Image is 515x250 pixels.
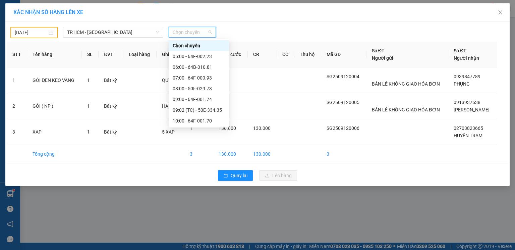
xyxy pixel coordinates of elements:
[173,74,225,82] div: 07:00 - 64F-000.93
[213,145,248,163] td: 130.000
[27,67,82,93] td: GÓI ĐEN KEO VÀNG
[184,145,213,163] td: 3
[454,55,479,61] span: Người nhận
[169,40,229,51] div: Chọn chuyến
[327,74,359,79] span: SG2509120004
[372,81,440,87] span: BÁN LẺ KHÔNG GIAO HÓA ĐƠN
[99,119,123,145] td: Bất kỳ
[99,93,123,119] td: Bất kỳ
[372,107,440,112] span: BÁN LẺ KHÔNG GIAO HÓA ĐƠN
[223,173,228,179] span: rollback
[15,29,47,36] input: 11/09/2025
[321,42,366,67] th: Mã GD
[454,74,480,79] span: 0939847789
[123,42,157,67] th: Loại hàng
[67,27,159,37] span: TP.HCM - Vĩnh Long
[7,42,27,67] th: STT
[454,133,482,138] span: HUYỀN TRẠM
[173,106,225,114] div: 09:02 (TC) - 50E-334.35
[454,107,490,112] span: [PERSON_NAME]
[162,103,171,109] span: HAE
[372,48,385,53] span: Số ĐT
[82,42,99,67] th: SL
[99,42,123,67] th: ĐVT
[327,126,359,131] span: SG2509120006
[260,170,297,181] button: uploadLên hàng
[454,100,480,105] span: 0913937638
[87,103,90,109] span: 1
[99,67,123,93] td: Bất kỳ
[157,42,184,67] th: Ghi chú
[7,119,27,145] td: 3
[87,129,90,135] span: 1
[162,78,177,83] span: QUYEN
[27,42,82,67] th: Tên hàng
[498,10,503,15] span: close
[213,42,248,67] th: Tổng cước
[294,42,321,67] th: Thu hộ
[190,126,192,131] span: 1
[218,170,253,181] button: rollbackQuay lại
[27,119,82,145] td: XAP
[27,145,82,163] td: Tổng cộng
[219,126,236,131] span: 130.000
[156,30,160,34] span: down
[248,42,277,67] th: CR
[27,93,82,119] td: GÓI ( NP )
[277,42,294,67] th: CC
[173,85,225,92] div: 08:00 - 50F-029.73
[173,96,225,103] div: 09:00 - 64F-001.74
[7,93,27,119] td: 2
[253,126,271,131] span: 130.000
[173,53,225,60] div: 05:00 - 64F-002.23
[7,67,27,93] td: 1
[13,9,83,15] span: XÁC NHẬN SỐ HÀNG LÊN XE
[454,81,470,87] span: PHỤNG
[173,42,225,49] div: Chọn chuyến
[231,172,247,179] span: Quay lại
[372,55,393,61] span: Người gửi
[454,48,466,53] span: Số ĐT
[162,129,175,135] span: 5 XAP
[327,100,359,105] span: SG2509120005
[321,145,366,163] td: 3
[173,63,225,71] div: 06:00 - 64B-010.81
[87,78,90,83] span: 1
[454,126,483,131] span: 02703823665
[491,3,510,22] button: Close
[173,27,212,37] span: Chọn chuyến
[248,145,277,163] td: 130.000
[173,117,225,124] div: 10:00 - 64F-001.70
